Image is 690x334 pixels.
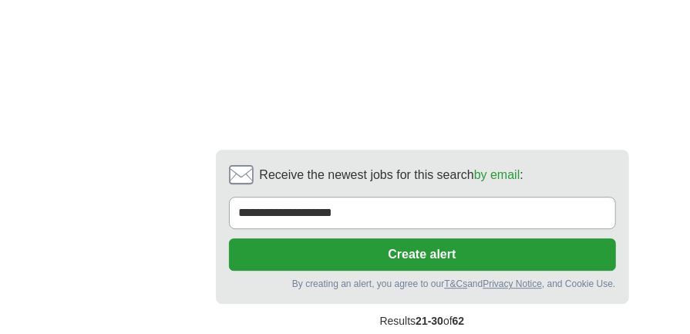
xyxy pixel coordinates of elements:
[483,278,542,289] a: Privacy Notice
[260,166,523,184] span: Receive the newest jobs for this search :
[453,315,465,327] span: 62
[474,168,520,181] a: by email
[416,315,443,327] span: 21-30
[229,238,616,271] button: Create alert
[444,278,467,289] a: T&Cs
[229,277,616,291] div: By creating an alert, you agree to our and , and Cookie Use.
